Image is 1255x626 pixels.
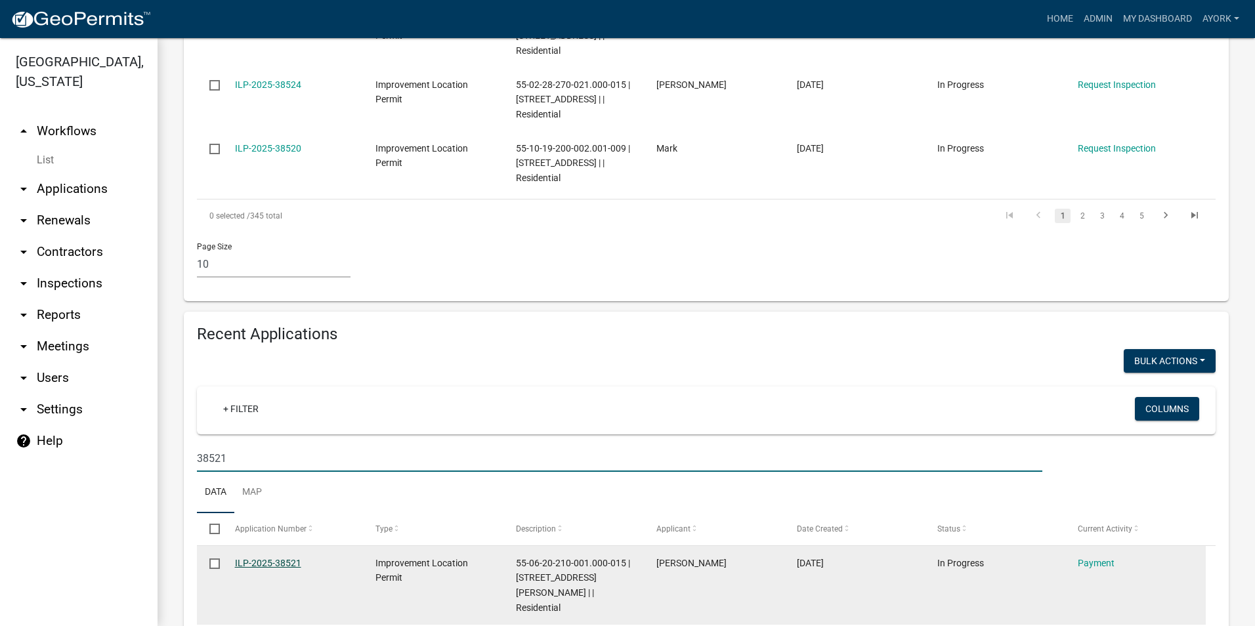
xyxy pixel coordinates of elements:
span: Date Created [797,524,843,533]
datatable-header-cell: Type [362,513,503,545]
i: arrow_drop_down [16,402,32,417]
i: arrow_drop_down [16,370,32,386]
span: Current Activity [1078,524,1132,533]
datatable-header-cell: Applicant [644,513,784,545]
a: 3 [1094,209,1110,223]
a: My Dashboard [1118,7,1197,31]
i: arrow_drop_down [16,276,32,291]
h4: Recent Applications [197,325,1216,344]
a: Home [1042,7,1078,31]
span: Katie Colon [656,79,727,90]
a: go to first page [997,209,1022,223]
span: Type [375,524,393,533]
span: In Progress [937,79,984,90]
datatable-header-cell: Status [925,513,1065,545]
i: arrow_drop_down [16,181,32,197]
button: Bulk Actions [1124,349,1216,373]
span: 55-02-28-270-021.000-015 | 6431 E ABLINGTON CT | | Residential [516,79,630,120]
a: Request Inspection [1078,79,1156,90]
i: arrow_drop_up [16,123,32,139]
a: Admin [1078,7,1118,31]
a: Payment [1078,558,1115,568]
span: Martin Wennen [656,558,727,568]
a: + Filter [213,397,269,421]
a: Data [197,472,234,514]
li: page 2 [1073,205,1092,227]
span: Improvement Location Permit [375,79,468,105]
i: arrow_drop_down [16,213,32,228]
li: page 4 [1112,205,1132,227]
span: Application Number [235,524,307,533]
li: page 3 [1092,205,1112,227]
a: ILP-2025-38524 [235,79,301,90]
a: ayork [1197,7,1244,31]
span: Description [516,524,556,533]
span: Improvement Location Permit [375,143,468,169]
datatable-header-cell: Date Created [784,513,925,545]
span: Status [937,524,960,533]
i: arrow_drop_down [16,244,32,260]
span: 07/24/2025 [797,143,824,154]
span: 55-06-20-210-001.000-015 | 4947 E WATSON RD | | Residential [516,558,630,613]
div: 345 total [197,199,599,232]
a: 1 [1055,209,1071,223]
a: ILP-2025-38521 [235,558,301,568]
span: 55-10-19-200-002.001-009 | 2896 CENTENNIAL RD | | Residential [516,143,630,184]
input: Search for applications [197,445,1042,472]
a: Request Inspection [1078,143,1156,154]
a: Map [234,472,270,514]
a: 4 [1114,209,1130,223]
a: go to next page [1153,209,1178,223]
a: 2 [1074,209,1090,223]
a: 5 [1134,209,1149,223]
span: 0 selected / [209,211,250,220]
li: page 1 [1053,205,1073,227]
span: In Progress [937,558,984,568]
a: ILP-2025-38520 [235,143,301,154]
span: 07/25/2025 [797,558,824,568]
span: In Progress [937,143,984,154]
a: go to last page [1182,209,1207,223]
span: Applicant [656,524,691,533]
i: help [16,433,32,449]
datatable-header-cell: Application Number [222,513,362,545]
span: Improvement Location Permit [375,558,468,583]
i: arrow_drop_down [16,339,32,354]
span: Improvement Location Permit [375,16,468,41]
button: Columns [1135,397,1199,421]
a: go to previous page [1026,209,1051,223]
span: 07/25/2025 [797,79,824,90]
datatable-header-cell: Description [503,513,644,545]
datatable-header-cell: Select [197,513,222,545]
span: Mark [656,143,677,154]
li: page 5 [1132,205,1151,227]
i: arrow_drop_down [16,307,32,323]
datatable-header-cell: Current Activity [1065,513,1206,545]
